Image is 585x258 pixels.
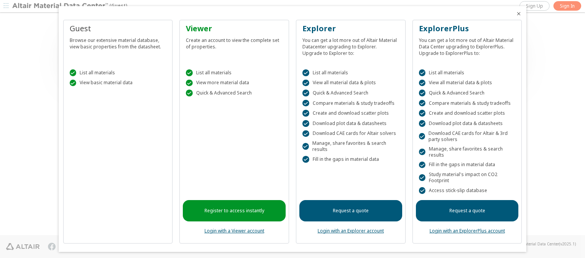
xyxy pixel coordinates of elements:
[419,187,516,194] div: Access stick-slip database
[419,110,516,117] div: Create and download scatter plots
[302,34,399,56] div: You can get a lot more out of Altair Material Datacenter upgrading to Explorer. Upgrade to Explor...
[419,162,516,168] div: Fill in the gaps in material data
[186,69,283,76] div: List all materials
[186,69,193,76] div: 
[419,69,426,76] div: 
[318,228,384,234] a: Login with an Explorer account
[419,90,516,96] div: Quick & Advanced Search
[430,228,505,234] a: Login with an ExplorerPlus account
[186,90,193,96] div: 
[302,90,399,96] div: Quick & Advanced Search
[70,69,166,76] div: List all materials
[302,80,309,87] div: 
[302,120,309,127] div: 
[419,110,426,117] div: 
[302,69,399,76] div: List all materials
[302,156,399,163] div: Fill in the gaps in material data
[186,23,283,34] div: Viewer
[302,143,309,150] div: 
[419,80,426,87] div: 
[302,69,309,76] div: 
[419,23,516,34] div: ExplorerPlus
[205,228,264,234] a: Login with a Viewer account
[419,80,516,87] div: View all material data & plots
[70,80,77,87] div: 
[302,90,309,96] div: 
[302,130,399,137] div: Download CAE cards for Altair solvers
[302,120,399,127] div: Download plot data & datasheets
[419,69,516,76] div: List all materials
[419,149,425,155] div: 
[419,120,426,127] div: 
[419,187,426,194] div: 
[419,146,516,158] div: Manage, share favorites & search results
[302,100,399,107] div: Compare materials & study tradeoffs
[70,23,166,34] div: Guest
[419,90,426,96] div: 
[419,34,516,56] div: You can get a lot more out of Altair Material Data Center upgrading to ExplorerPlus. Upgrade to E...
[183,200,286,221] a: Register to access instantly
[302,23,399,34] div: Explorer
[419,162,426,168] div: 
[419,130,516,143] div: Download CAE cards for Altair & 3rd party solvers
[302,100,309,107] div: 
[302,156,309,163] div: 
[516,11,522,17] button: Close
[186,90,283,96] div: Quick & Advanced Search
[419,120,516,127] div: Download plot data & datasheets
[419,100,516,107] div: Compare materials & study tradeoffs
[302,110,399,117] div: Create and download scatter plots
[419,171,516,184] div: Study material's impact on CO2 Footprint
[419,174,425,181] div: 
[302,80,399,87] div: View all material data & plots
[302,110,309,117] div: 
[70,69,77,76] div: 
[302,140,399,152] div: Manage, share favorites & search results
[70,80,166,87] div: View basic material data
[302,130,309,137] div: 
[186,34,283,50] div: Create an account to view the complete set of properties.
[70,34,166,50] div: Browse our extensive material database, view basic properties from the datasheet.
[186,80,193,87] div: 
[419,100,426,107] div: 
[419,133,425,140] div: 
[299,200,402,221] a: Request a quote
[416,200,519,221] a: Request a quote
[186,80,283,87] div: View more material data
